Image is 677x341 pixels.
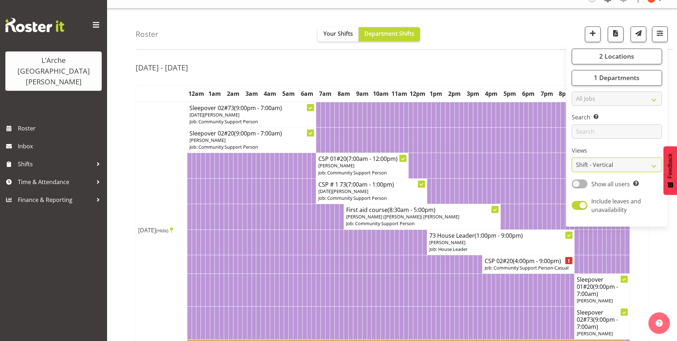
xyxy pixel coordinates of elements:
img: help-xxl-2.png [656,320,663,327]
h4: 73 House Leader [429,232,572,239]
th: 7pm [537,85,556,102]
th: 4pm [482,85,501,102]
th: 1pm [427,85,445,102]
img: Rosterit website logo [5,18,64,32]
th: 9am [353,85,372,102]
th: 5am [279,85,298,102]
span: [PERSON_NAME] [577,297,613,304]
p: Job: Community Support Person [318,195,424,202]
th: 1am [206,85,224,102]
h4: Roster [136,30,158,38]
h4: Sleepover 02#73 [577,309,627,330]
th: 12pm [408,85,427,102]
th: 3pm [464,85,482,102]
span: Include leaves and unavailability [591,197,641,214]
button: Download a PDF of the roster according to the set date range. [608,26,623,42]
h4: CSP 01#20 [318,155,406,162]
span: [DATE][PERSON_NAME] [318,188,368,194]
span: [DATE][PERSON_NAME] [190,112,239,118]
span: [PERSON_NAME] [190,137,226,143]
th: 2am [224,85,242,102]
th: 3am [242,85,261,102]
span: 1 Departments [594,73,640,82]
span: (9:00pm - 7:00am) [577,283,618,298]
p: Job: Community Support Person [190,118,314,125]
input: Search [572,124,662,139]
button: Add a new shift [585,26,601,42]
h4: First aid course [346,206,498,213]
p: Job: Community Support Person-Casual [485,265,572,271]
th: 8pm [556,85,575,102]
span: [PERSON_NAME] [318,162,354,169]
h4: CSP 02#20 [485,257,572,265]
th: 4am [261,85,279,102]
th: 5pm [501,85,519,102]
span: (9:00pm - 7:00am) [234,129,282,137]
span: (8:30am - 5:00pm) [388,206,435,214]
span: 2 Locations [599,52,634,60]
th: 2pm [445,85,464,102]
button: Send a list of all shifts for the selected filtered period to all rostered employees. [631,26,646,42]
h4: Sleepover 02#73 [190,104,314,112]
span: Department Shifts [364,30,414,38]
span: (4:00pm - 9:00pm) [513,257,561,265]
span: [PERSON_NAME] ([PERSON_NAME]) [PERSON_NAME] [346,213,459,220]
button: 1 Departments [572,70,662,86]
span: (9:00pm - 7:00am) [577,316,618,331]
h2: [DATE] - [DATE] [136,63,188,72]
span: Roster [18,123,103,134]
span: (7:00am - 1:00pm) [346,181,394,188]
p: Job: House Leader [429,246,572,253]
span: [PERSON_NAME] [577,330,613,337]
th: 7am [316,85,335,102]
button: Feedback - Show survey [663,146,677,195]
th: 8am [335,85,353,102]
p: Job: Community Support Person [190,144,314,150]
button: 2 Locations [572,49,662,64]
th: 12am [187,85,206,102]
span: (Hide) [156,227,168,234]
h4: Sleepover 02#20 [190,130,314,137]
span: Your Shifts [323,30,353,38]
p: Job: Community Support Person [346,220,498,227]
th: 10am [372,85,390,102]
span: Time & Attendance [18,177,93,187]
span: [PERSON_NAME] [429,239,465,246]
p: Job: Community Support Person [318,169,406,176]
button: Your Shifts [318,27,359,41]
h4: Sleepover 01#20 [577,276,627,297]
span: (9:00pm - 7:00am) [234,104,282,112]
th: 6pm [519,85,537,102]
span: Shifts [18,159,93,169]
div: L'Arche [GEOGRAPHIC_DATA][PERSON_NAME] [12,55,95,87]
span: (1:00pm - 9:00pm) [475,232,523,239]
button: Filter Shifts [652,26,668,42]
label: Search [572,113,662,122]
label: Views [572,146,662,155]
h4: CSP # 1 73 [318,181,424,188]
span: (7:00am - 12:00pm) [347,155,398,163]
span: Inbox [18,141,103,152]
th: 11am [390,85,409,102]
span: Feedback [667,153,673,178]
span: Show all users [591,180,630,188]
span: Finance & Reporting [18,194,93,205]
button: Department Shifts [359,27,420,41]
th: 6am [298,85,316,102]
